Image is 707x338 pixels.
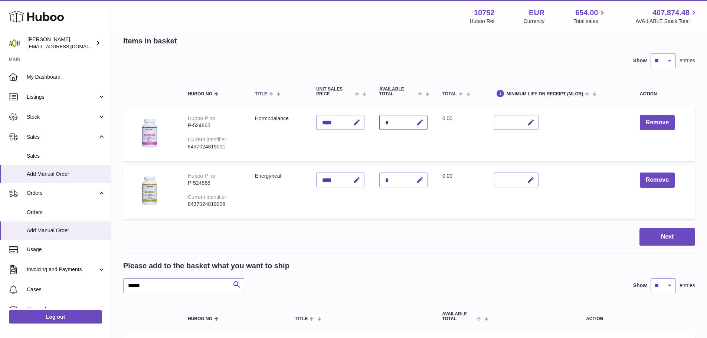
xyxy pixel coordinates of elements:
[131,173,168,210] img: Energyheal
[573,8,606,25] a: 654.00 Total sales
[524,18,545,25] div: Currency
[188,143,240,150] div: 8437024819011
[188,194,226,200] div: Current identifier
[575,8,598,18] span: 654.00
[379,87,416,96] span: AVAILABLE Total
[27,246,105,253] span: Usage
[188,173,215,179] div: Huboo P no
[123,261,289,271] h2: Please add to the basket what you want to ship
[27,36,94,50] div: [PERSON_NAME]
[255,92,267,96] span: Title
[27,43,109,49] span: [EMAIL_ADDRESS][DOMAIN_NAME]
[474,8,495,18] strong: 10752
[248,108,309,161] td: Hormobalance
[27,190,98,197] span: Orders
[188,201,240,208] div: 8437024819028
[470,18,495,25] div: Huboo Ref
[442,115,452,121] span: 0.00
[188,115,215,121] div: Huboo P no
[27,306,105,313] span: Channels
[573,18,606,25] span: Total sales
[27,227,105,234] span: Add Manual Order
[9,37,20,49] img: internalAdmin-10752@internal.huboo.com
[27,134,98,141] span: Sales
[639,228,695,246] button: Next
[316,87,353,96] span: Unit Sales Price
[652,8,690,18] span: 407,874.48
[507,92,583,96] span: Minimum Life On Receipt (MLOR)
[494,304,695,329] th: Action
[633,57,647,64] label: Show
[442,92,457,96] span: Total
[529,8,544,18] strong: EUR
[9,310,102,324] a: Log out
[123,36,177,46] h2: Items in basket
[131,115,168,152] img: Hormobalance
[188,122,240,129] div: P-524865
[640,115,675,130] button: Remove
[188,137,226,142] div: Current identifier
[635,18,698,25] span: AVAILABLE Stock Total
[640,92,688,96] div: Action
[633,282,647,289] label: Show
[635,8,698,25] a: 407,874.48 AVAILABLE Stock Total
[680,282,695,289] span: entries
[248,165,309,219] td: Energyheal
[27,266,98,273] span: Invoicing and Payments
[27,209,105,216] span: Orders
[680,57,695,64] span: entries
[27,171,105,178] span: Add Manual Order
[27,93,98,101] span: Listings
[188,92,212,96] span: Huboo no
[188,180,240,187] div: P-524866
[188,316,212,321] span: Huboo no
[27,152,105,160] span: Sales
[27,73,105,81] span: My Dashboard
[27,286,105,293] span: Cases
[295,316,308,321] span: Title
[27,114,98,121] span: Stock
[442,173,452,179] span: 0.00
[442,312,475,321] span: AVAILABLE Total
[640,173,675,188] button: Remove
